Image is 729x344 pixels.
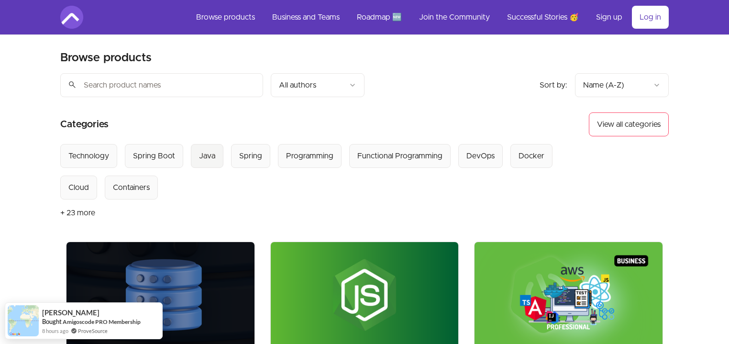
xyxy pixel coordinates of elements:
[357,150,442,162] div: Functional Programming
[68,150,109,162] div: Technology
[8,305,39,336] img: provesource social proof notification image
[42,318,62,325] span: Bought
[60,50,152,66] h2: Browse products
[411,6,497,29] a: Join the Community
[519,150,544,162] div: Docker
[271,73,364,97] button: Filter by author
[68,182,89,193] div: Cloud
[68,78,77,91] span: search
[60,200,95,226] button: + 23 more
[113,182,150,193] div: Containers
[188,6,263,29] a: Browse products
[78,327,108,335] a: ProveSource
[265,6,347,29] a: Business and Teams
[499,6,586,29] a: Successful Stories 🥳
[60,73,263,97] input: Search product names
[133,150,175,162] div: Spring Boot
[42,309,99,317] span: [PERSON_NAME]
[466,150,495,162] div: DevOps
[589,112,669,136] button: View all categories
[349,6,409,29] a: Roadmap 🆕
[188,6,669,29] nav: Main
[199,150,215,162] div: Java
[60,112,109,136] h2: Categories
[239,150,262,162] div: Spring
[60,6,83,29] img: Amigoscode logo
[588,6,630,29] a: Sign up
[540,81,567,89] span: Sort by:
[63,318,141,326] a: Amigoscode PRO Membership
[42,327,68,335] span: 8 hours ago
[286,150,333,162] div: Programming
[575,73,669,97] button: Product sort options
[632,6,669,29] a: Log in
